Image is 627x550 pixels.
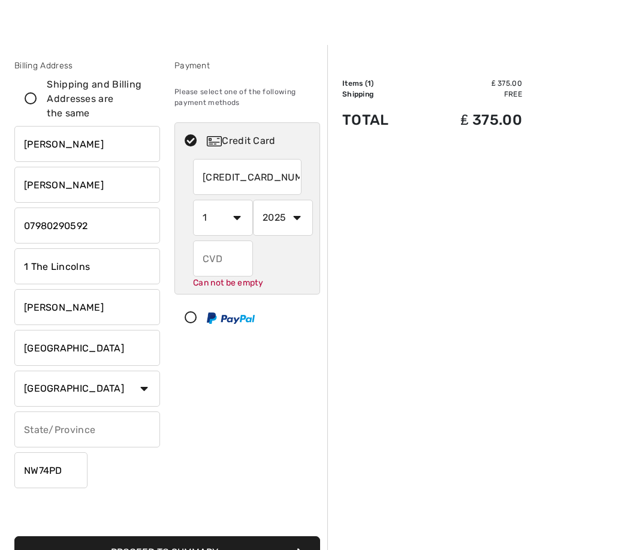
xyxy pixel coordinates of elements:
input: City [14,330,160,366]
td: ₤ 375.00 [420,100,522,140]
input: First name [14,126,160,162]
img: Credit Card [207,136,222,146]
input: State/Province [14,411,160,447]
input: Mobile [14,208,160,244]
div: Can not be empty [193,276,302,289]
div: Credit Card [207,134,312,148]
input: Zip/Postal Code [14,452,88,488]
td: ₤ 375.00 [420,78,522,89]
td: Shipping [342,89,420,100]
td: Items ( ) [342,78,420,89]
div: Billing Address [14,59,160,72]
td: Total [342,100,420,140]
input: Address line 2 [14,289,160,325]
input: CVD [193,241,253,276]
span: 1 [367,79,371,88]
td: Free [420,89,522,100]
div: Shipping and Billing Addresses are the same [47,77,142,121]
div: Please select one of the following payment methods [174,77,320,118]
input: Card number [193,159,302,195]
input: Address line 1 [14,248,160,284]
div: Payment [174,59,320,72]
input: Last name [14,167,160,203]
img: PayPal [207,312,255,324]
